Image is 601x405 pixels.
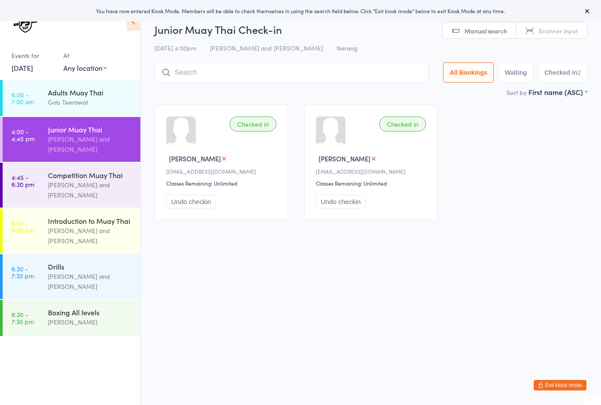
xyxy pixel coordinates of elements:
[443,62,494,83] button: All Bookings
[3,163,140,208] a: 4:45 -6:30 pmCompetition Muay Thai[PERSON_NAME] and [PERSON_NAME]
[166,168,279,175] div: [EMAIL_ADDRESS][DOMAIN_NAME]
[166,195,216,208] button: Undo checkin
[528,87,587,97] div: First name (ASC)
[316,179,429,187] div: Classes Remaining: Unlimited
[14,7,587,15] div: You have now entered Kiosk Mode. Members will be able to check themselves in using the search fie...
[48,134,133,154] div: [PERSON_NAME] and [PERSON_NAME]
[154,44,196,52] span: [DATE] 4:00pm
[210,44,323,52] span: [PERSON_NAME] and [PERSON_NAME]
[48,180,133,200] div: [PERSON_NAME] and [PERSON_NAME]
[498,62,533,83] button: Waiting
[577,69,581,76] div: 2
[539,26,578,35] span: Scanner input
[538,62,588,83] button: Checked in2
[11,311,34,325] time: 6:30 - 7:30 pm
[48,170,133,180] div: Competition Muay Thai
[3,300,140,336] a: 6:30 -7:30 pmBoxing All levels[PERSON_NAME]
[11,91,34,105] time: 6:00 - 7:00 am
[63,63,107,73] div: Any location
[48,271,133,292] div: [PERSON_NAME] and [PERSON_NAME]
[230,117,276,131] div: Checked in
[48,97,133,107] div: Gob Teerawat
[154,22,587,36] h2: Junior Muay Thai Check-in
[48,307,133,317] div: Boxing All levels
[11,265,34,279] time: 6:30 - 7:30 pm
[3,80,140,116] a: 6:00 -7:00 amAdults Muay ThaiGob Teerawat
[379,117,426,131] div: Checked in
[316,195,366,208] button: Undo checkin
[11,128,35,142] time: 4:00 - 4:45 pm
[48,226,133,246] div: [PERSON_NAME] and [PERSON_NAME]
[154,62,429,83] input: Search
[11,219,34,234] time: 6:00 - 6:30 pm
[11,63,33,73] a: [DATE]
[3,117,140,162] a: 4:00 -4:45 pmJunior Muay Thai[PERSON_NAME] and [PERSON_NAME]
[9,7,42,40] img: The Fight Society
[11,48,55,63] div: Events for
[166,179,279,187] div: Classes Remaining: Unlimited
[63,48,107,63] div: At
[534,380,586,390] button: Exit kiosk mode
[506,88,527,97] label: Sort by
[48,317,133,327] div: [PERSON_NAME]
[3,208,140,253] a: 6:00 -6:30 pmIntroduction to Muay Thai[PERSON_NAME] and [PERSON_NAME]
[48,124,133,134] div: Junior Muay Thai
[48,88,133,97] div: Adults Muay Thai
[48,216,133,226] div: Introduction to Muay Thai
[319,154,370,163] span: [PERSON_NAME]
[337,44,358,52] span: Nerang
[316,168,429,175] div: [EMAIL_ADDRESS][DOMAIN_NAME]
[3,254,140,299] a: 6:30 -7:30 pmDrills[PERSON_NAME] and [PERSON_NAME]
[11,174,34,188] time: 4:45 - 6:30 pm
[465,26,507,35] span: Manual search
[169,154,221,163] span: [PERSON_NAME]
[48,262,133,271] div: Drills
